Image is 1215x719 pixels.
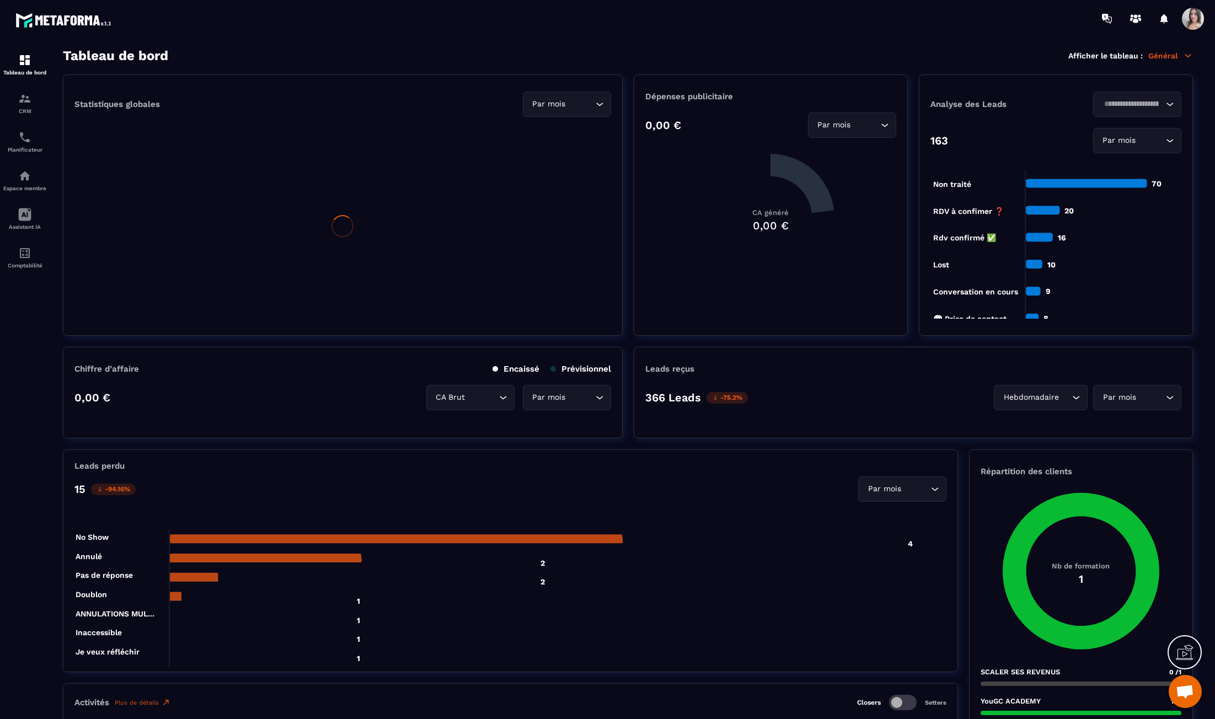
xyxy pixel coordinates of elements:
p: -75.2% [706,392,748,404]
p: 0,00 € [74,391,110,404]
div: Ouvrir le chat [1169,675,1202,708]
h3: Tableau de bord [63,48,168,63]
p: CRM [3,108,47,114]
p: Tableau de bord [3,69,47,76]
p: Assistant IA [3,224,47,230]
img: formation [18,53,31,67]
img: formation [18,92,31,105]
span: 1 /1 [1171,697,1181,705]
div: Search for option [808,112,896,138]
tspan: Doublon [76,590,107,599]
tspan: Inaccessible [76,628,122,637]
tspan: Lost [933,260,949,269]
tspan: Rdv confirmé ✅ [933,233,997,243]
img: scheduler [18,131,31,144]
tspan: ANNULATIONS MUL... [76,609,154,618]
input: Search for option [903,483,928,495]
tspan: Trop cher [76,667,112,675]
div: Search for option [1093,92,1181,117]
p: Encaissé [493,364,539,374]
span: Par mois [1100,135,1138,147]
tspan: RDV à confimer ❓ [933,207,1004,216]
div: Search for option [994,385,1088,410]
tspan: Annulé [76,552,102,561]
a: automationsautomationsEspace membre [3,161,47,200]
p: Espace membre [3,185,47,191]
p: Analyse des Leads [930,99,1056,109]
tspan: Pas de réponse [76,571,133,580]
p: -94.16% [91,484,136,495]
div: Search for option [523,92,611,117]
a: Assistant IA [3,200,47,238]
p: Répartition des clients [981,466,1181,476]
input: Search for option [853,119,878,131]
a: formationformationCRM [3,84,47,122]
input: Search for option [1100,98,1163,110]
tspan: Conversation en cours [933,287,1018,296]
span: Par mois [815,119,853,131]
span: Par mois [530,391,568,404]
span: CA Brut [433,391,468,404]
p: Dépenses publicitaire [645,92,896,101]
p: Général [1148,51,1193,61]
span: Par mois [865,483,903,495]
p: Setters [925,699,946,706]
input: Search for option [568,98,593,110]
input: Search for option [468,391,496,404]
p: Leads reçus [645,364,694,374]
span: Par mois [530,98,568,110]
tspan: 💬 Prise de contact... [933,314,1013,324]
a: schedulerschedulerPlanificateur [3,122,47,161]
p: Planificateur [3,147,47,153]
a: Plus de détails [115,698,170,707]
tspan: Non traité [933,180,971,189]
p: SCALER SES REVENUS [981,668,1060,676]
a: formationformationTableau de bord [3,45,47,84]
p: Activités [74,697,109,707]
p: YouGC ACADEMY [981,697,1041,705]
tspan: Je veux réfléchir [76,647,140,656]
p: Prévisionnel [550,364,611,374]
img: automations [18,169,31,183]
input: Search for option [568,391,593,404]
input: Search for option [1138,135,1163,147]
p: Comptabilité [3,262,47,269]
img: narrow-up-right-o.6b7c60e2.svg [162,698,170,707]
div: Search for option [426,385,515,410]
img: logo [15,10,115,30]
div: Search for option [1093,385,1181,410]
span: Hebdomadaire [1001,391,1061,404]
p: 366 Leads [645,391,701,404]
input: Search for option [1138,391,1163,404]
p: Afficher le tableau : [1068,51,1143,60]
img: accountant [18,246,31,260]
input: Search for option [1061,391,1069,404]
p: Closers [857,699,881,706]
p: 0,00 € [645,119,681,132]
span: Par mois [1100,391,1138,404]
div: Search for option [1093,128,1181,153]
a: accountantaccountantComptabilité [3,238,47,277]
div: Search for option [858,476,946,502]
p: Chiffre d’affaire [74,364,139,374]
div: Search for option [523,385,611,410]
tspan: No Show [76,533,109,541]
p: Leads perdu [74,461,125,471]
p: 163 [930,134,948,147]
span: 0 /1 [1169,668,1181,676]
p: 15 [74,482,85,496]
p: Statistiques globales [74,99,160,109]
